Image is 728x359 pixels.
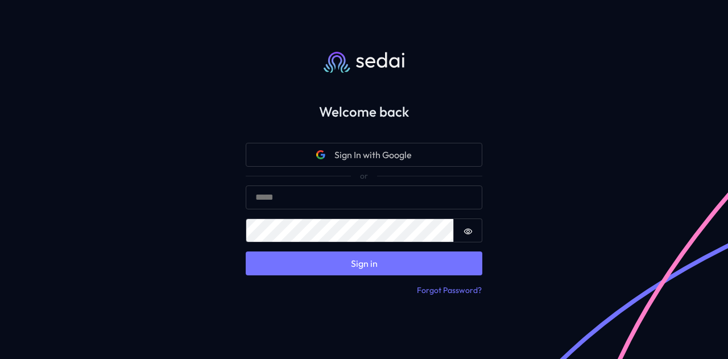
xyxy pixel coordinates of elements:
span: Sign In with Google [334,148,412,162]
svg: Google icon [316,150,325,159]
button: Show password [454,218,482,242]
button: Google iconSign In with Google [246,143,482,167]
button: Forgot Password? [416,284,482,297]
button: Sign in [246,251,482,275]
h2: Welcome back [227,104,500,120]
